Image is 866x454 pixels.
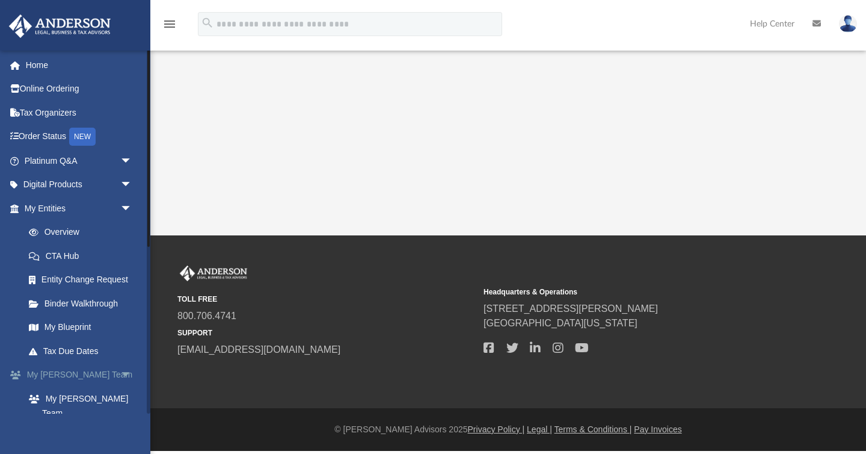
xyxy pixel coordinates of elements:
small: Headquarters & Operations [484,287,781,297]
img: User Pic [839,15,857,33]
a: My [PERSON_NAME] Teamarrow_drop_down [8,363,150,387]
a: [GEOGRAPHIC_DATA][US_STATE] [484,318,637,328]
a: Overview [17,220,150,244]
div: NEW [69,128,96,146]
a: Platinum Q&Aarrow_drop_down [8,149,150,173]
a: Tax Organizers [8,101,150,125]
span: arrow_drop_down [120,196,144,221]
a: Order StatusNEW [8,125,150,149]
span: arrow_drop_down [120,173,144,197]
a: Legal | [527,424,552,434]
a: Digital Productsarrow_drop_down [8,173,150,197]
div: © [PERSON_NAME] Advisors 2025 [150,423,866,436]
a: Entity Change Request [17,268,150,292]
small: TOLL FREE [177,294,475,305]
a: CTA Hub [17,244,150,268]
i: search [201,16,214,30]
a: Pay Invoices [634,424,681,434]
a: [EMAIL_ADDRESS][DOMAIN_NAME] [177,344,340,355]
img: Anderson Advisors Platinum Portal [5,14,114,38]
a: My [PERSON_NAME] Team [17,387,144,425]
a: Home [8,53,150,77]
a: Online Ordering [8,77,150,101]
a: My Entitiesarrow_drop_down [8,196,150,220]
a: [STREET_ADDRESS][PERSON_NAME] [484,303,658,314]
a: 800.706.4741 [177,311,236,321]
img: Anderson Advisors Platinum Portal [177,266,250,281]
a: My Blueprint [17,316,144,340]
span: arrow_drop_down [120,149,144,173]
a: Binder Walkthrough [17,291,150,316]
a: menu [162,23,177,31]
i: menu [162,17,177,31]
a: Tax Due Dates [17,339,150,363]
a: Privacy Policy | [468,424,525,434]
small: SUPPORT [177,328,475,338]
span: arrow_drop_down [120,363,144,388]
a: Terms & Conditions | [554,424,632,434]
